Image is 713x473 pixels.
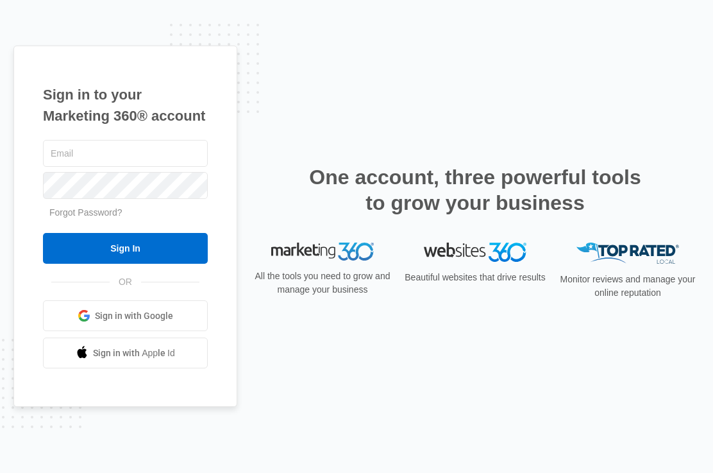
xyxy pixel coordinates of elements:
[43,233,208,264] input: Sign In
[556,273,700,300] p: Monitor reviews and manage your online reputation
[424,243,526,261] img: Websites 360
[305,164,645,216] h2: One account, three powerful tools to grow your business
[95,309,173,323] span: Sign in with Google
[93,347,175,360] span: Sign in with Apple Id
[576,243,679,264] img: Top Rated Local
[43,338,208,368] a: Sign in with Apple Id
[403,271,547,284] p: Beautiful websites that drive results
[43,84,208,126] h1: Sign in to your Marketing 360® account
[110,275,141,289] span: OR
[43,300,208,331] a: Sign in with Google
[251,270,394,297] p: All the tools you need to grow and manage your business
[49,207,122,218] a: Forgot Password?
[271,243,374,261] img: Marketing 360
[43,140,208,167] input: Email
